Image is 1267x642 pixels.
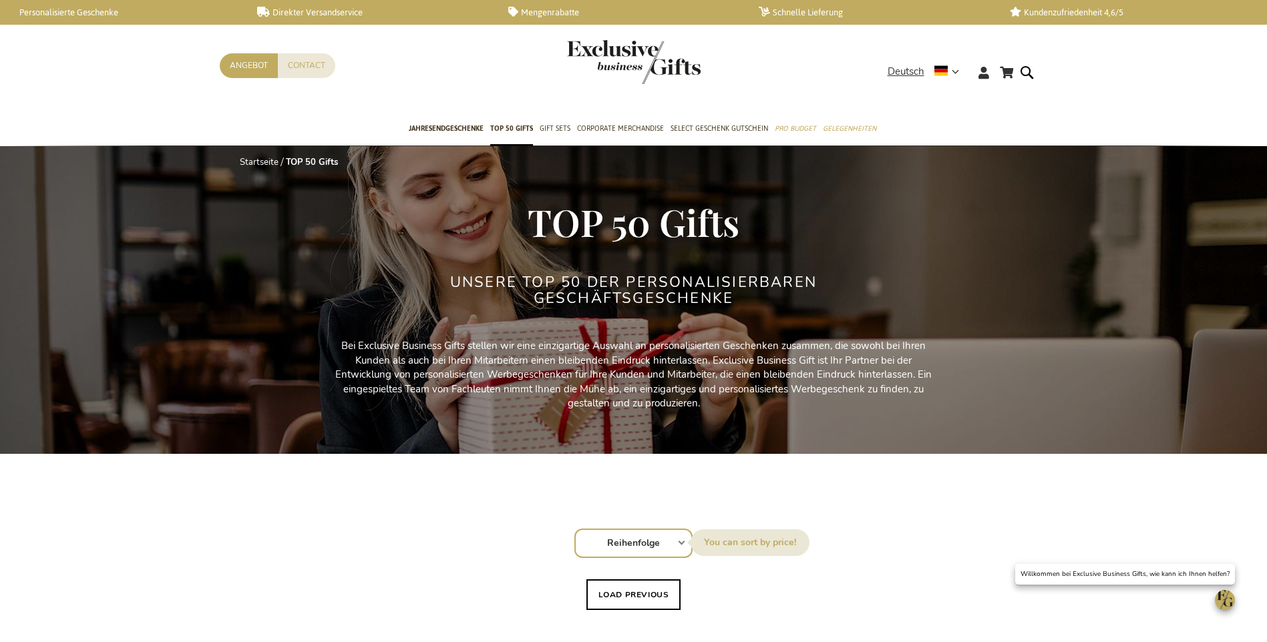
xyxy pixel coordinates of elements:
[528,197,739,246] span: TOP 50 Gifts
[333,339,934,410] p: Bei Exclusive Business Gifts stellen wir eine einzigartige Auswahl an personalisierten Geschenken...
[577,121,664,135] span: Corporate Merchandise
[671,121,768,135] span: Select Geschenk Gutschein
[286,156,338,168] strong: TOP 50 Gifts
[540,121,570,135] span: Gift Sets
[888,64,924,79] span: Deutsch
[257,7,486,18] a: Direkter Versandservice
[240,156,279,168] a: Startseite
[220,53,278,78] a: Angebot
[567,40,701,84] img: Exclusive Business gifts logo
[567,40,634,84] a: store logo
[759,7,988,18] a: Schnelle Lieferung
[508,7,737,18] a: Mengenrabatte
[383,274,884,306] h2: Unsere TOP 50 der personalisierbaren Geschäftsgeschenke
[409,121,484,135] span: Jahresendgeschenke
[278,53,335,78] a: Contact
[691,529,809,556] label: Sortieren nach
[7,7,236,18] a: Personalisierte Geschenke
[775,121,816,135] span: Pro Budget
[823,121,876,135] span: Gelegenheiten
[888,64,968,79] div: Deutsch
[1010,7,1239,18] a: Kundenzufriedenheit 4,6/5
[586,579,681,610] button: Load previous
[490,121,533,135] span: TOP 50 Gifts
